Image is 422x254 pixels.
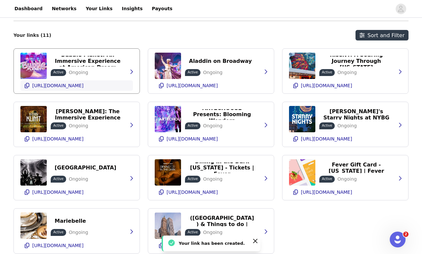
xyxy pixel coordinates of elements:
p: Active [322,176,332,181]
p: [URL][DOMAIN_NAME] [301,136,352,141]
button: [URL][DOMAIN_NAME] [289,80,402,91]
button: [URL][DOMAIN_NAME] [20,187,133,197]
p: Active [322,123,332,128]
a: Your Links [82,1,117,16]
p: ARTECHOUSE Presents: Blooming Wonders [189,105,255,124]
button: Close [251,237,259,245]
p: Ongoing [69,176,88,183]
iframe: Intercom live chat [390,232,406,247]
p: Active [53,176,64,181]
button: RiseNY: A Soaring Journey Through [US_STATE] [319,56,393,66]
img: Sunset Boulevard (New York) Tickets | Fever [20,159,47,186]
p: [URL][DOMAIN_NAME] [167,136,218,141]
img: RiseNY: A Soaring Journey Through New York Tickets | Fever [289,53,315,79]
p: [URL][DOMAIN_NAME] [301,83,352,88]
p: Active [188,123,198,128]
button: Dining in the Dark [US_STATE] - Tickets | Fever [185,163,259,173]
p: [URL][DOMAIN_NAME] [32,190,84,195]
p: Ongoing [203,176,223,183]
p: Active [53,230,64,235]
button: [GEOGRAPHIC_DATA] [51,163,120,173]
button: [URL][DOMAIN_NAME] [155,80,267,91]
p: Events in [US_STATE] ([GEOGRAPHIC_DATA]) & Things to do | Fever [189,209,255,234]
p: Ongoing [203,122,223,129]
img: Dining in the Dark New York - Tickets | Fever [155,159,181,186]
button: Mariebelle [51,216,90,226]
p: Ongoing [337,69,357,76]
button: [URL][DOMAIN_NAME] [155,187,267,197]
h2: Your links (11) [13,33,51,38]
p: [URL][DOMAIN_NAME] [32,243,84,248]
p: Dining in the Dark [US_STATE] - Tickets | Fever [189,158,255,177]
p: Aladdin on Broadway [189,58,252,64]
button: [PERSON_NAME]'s Starry Nights at NYBG [319,109,393,120]
img: Gustav Klimt: The Immersive Experience - New York - Tickets | Fever [20,106,47,132]
img: Aladdin Broadway tickets - New York | Fever [155,53,181,79]
img: Events in New York (NYC) & Things to do | Fever [155,213,181,239]
p: [PERSON_NAME]: The Immersive Experience [55,108,121,121]
p: Ongoing [69,69,88,76]
p: Ongoing [203,229,223,236]
button: Sort and Filter [356,30,409,40]
p: [URL][DOMAIN_NAME] [301,190,352,195]
p: Bubble Planet: An Immersive Experience at American Dream [55,52,121,70]
p: RiseNY: A Soaring Journey Through [US_STATE] [323,52,389,70]
p: Mariebelle [55,218,86,224]
a: Networks [48,1,80,16]
button: [URL][DOMAIN_NAME] [289,187,402,197]
img: The Tea Experience at MarieBelle (NYC) Tickets | Fever [20,213,47,239]
p: Active [188,70,198,75]
button: [URL][DOMAIN_NAME] [20,240,133,251]
p: Active [322,70,332,75]
a: Payouts [148,1,176,16]
div: avatar [398,4,404,14]
img: Van Gogh's Starry Nights at NYBG - New York - Tickets | Fever [289,106,315,132]
button: [URL][DOMAIN_NAME] [155,134,267,144]
p: Ongoing [337,176,357,183]
p: Active [188,230,198,235]
p: Active [188,176,198,181]
p: [URL][DOMAIN_NAME] [167,190,218,195]
p: [URL][DOMAIN_NAME] [32,83,84,88]
button: Aladdin on Broadway [185,56,256,66]
button: [URL][DOMAIN_NAME] [289,134,402,144]
p: [URL][DOMAIN_NAME] [167,83,218,88]
p: Active [53,70,64,75]
p: Ongoing [69,122,88,129]
button: [URL][DOMAIN_NAME] [155,240,267,251]
img: ARTECHOUSE Presents: Blooming Wonders - Tickets | Fever [155,106,181,132]
button: [PERSON_NAME]: The Immersive Experience [51,109,125,120]
button: Fever Gift Card - [US_STATE] | Fever [319,163,393,173]
button: ARTECHOUSE Presents: Blooming Wonders [185,109,259,120]
p: Fever Gift Card - [US_STATE] | Fever [323,162,389,174]
p: [URL][DOMAIN_NAME] [32,136,84,141]
p: Ongoing [69,229,88,236]
a: Dashboard [11,1,46,16]
img: Tickets for Bubble Planet in American Dream Mall - New York | Fever [20,53,47,79]
button: Bubble Planet: An Immersive Experience at American Dream [51,56,125,66]
button: [URL][DOMAIN_NAME] [20,134,133,144]
p: [PERSON_NAME]'s Starry Nights at NYBG [323,108,389,121]
img: Fever Gift Card - New York | Fever [289,159,315,186]
p: Ongoing [203,69,223,76]
button: Events in [US_STATE] ([GEOGRAPHIC_DATA]) & Things to do | Fever [185,216,259,226]
p: [GEOGRAPHIC_DATA] [55,165,116,171]
p: Ongoing [337,122,357,129]
a: Insights [118,1,146,16]
p: Active [53,123,64,128]
div: Your link has been created. [179,240,247,247]
button: [URL][DOMAIN_NAME] [20,80,133,91]
span: 2 [403,232,409,237]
